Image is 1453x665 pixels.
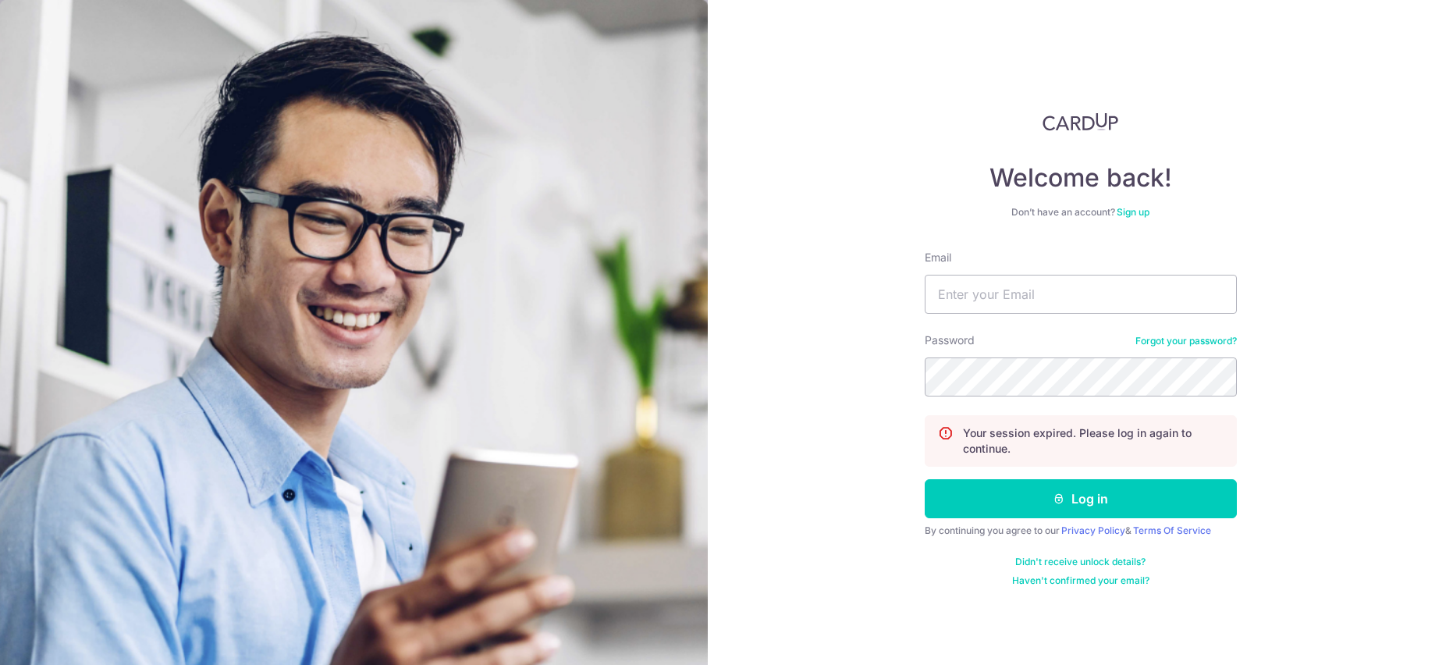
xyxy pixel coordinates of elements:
a: Privacy Policy [1061,525,1125,536]
a: Sign up [1117,206,1149,218]
a: Didn't receive unlock details? [1015,556,1146,568]
a: Haven't confirmed your email? [1012,574,1149,587]
button: Log in [925,479,1237,518]
input: Enter your Email [925,275,1237,314]
img: CardUp Logo [1043,112,1119,131]
label: Email [925,250,951,265]
h4: Welcome back! [925,162,1237,194]
label: Password [925,332,975,348]
p: Your session expired. Please log in again to continue. [963,425,1224,457]
a: Terms Of Service [1133,525,1211,536]
a: Forgot your password? [1135,335,1237,347]
div: Don’t have an account? [925,206,1237,219]
div: By continuing you agree to our & [925,525,1237,537]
